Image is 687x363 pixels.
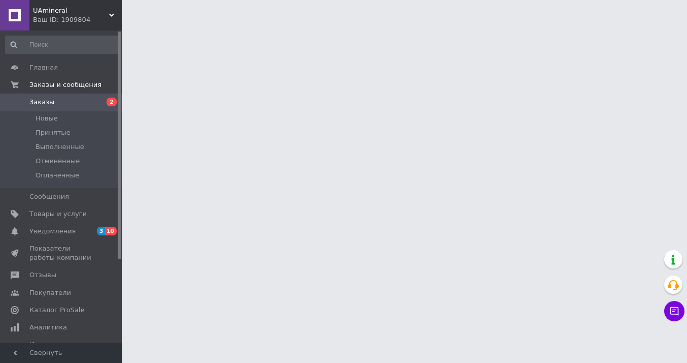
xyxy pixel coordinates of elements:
span: Заказы [29,98,54,107]
span: Заказы и сообщения [29,80,101,89]
span: UAmineral [33,6,109,15]
span: Аналитика [29,323,67,332]
span: 2 [107,98,117,106]
button: Чат с покупателем [664,301,684,321]
span: Новые [36,114,58,123]
span: Выполненные [36,142,84,152]
span: 3 [97,227,105,235]
span: Уведомления [29,227,76,236]
span: Сообщения [29,192,69,201]
div: Ваш ID: 1909804 [33,15,122,24]
span: 10 [105,227,117,235]
span: Инструменты вебмастера и SEO [29,340,94,358]
span: Каталог ProSale [29,306,84,315]
input: Поиск [5,36,120,54]
span: Товары и услуги [29,209,87,219]
span: Показатели работы компании [29,244,94,262]
span: Отзывы [29,270,56,280]
span: Оплаченные [36,171,79,180]
span: Принятые [36,128,71,137]
span: Покупатели [29,288,71,297]
span: Главная [29,63,58,72]
span: Отмененные [36,157,80,166]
